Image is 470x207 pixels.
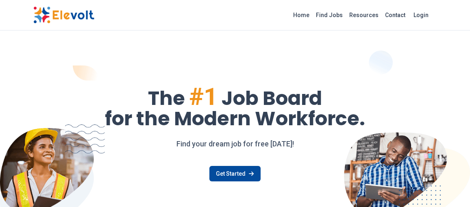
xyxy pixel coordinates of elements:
[382,9,409,22] a: Contact
[33,85,437,129] h1: The Job Board for the Modern Workforce.
[313,9,346,22] a: Find Jobs
[189,82,218,111] span: #1
[33,7,94,24] img: Elevolt
[33,138,437,150] p: Find your dream job for free [DATE]!
[290,9,313,22] a: Home
[409,7,433,23] a: Login
[209,166,260,181] a: Get Started
[346,9,382,22] a: Resources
